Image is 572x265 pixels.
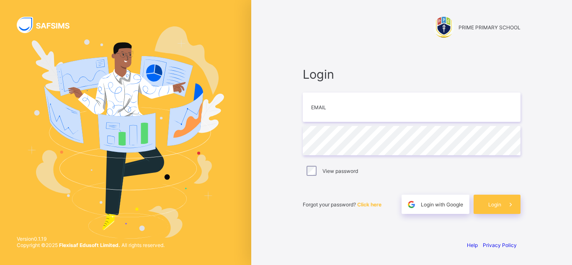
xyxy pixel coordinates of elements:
[467,242,478,248] a: Help
[303,67,520,82] span: Login
[17,17,80,33] img: SAFSIMS Logo
[17,242,165,248] span: Copyright © 2025 All rights reserved.
[407,200,416,209] img: google.396cfc9801f0270233282035f929180a.svg
[59,242,120,248] strong: Flexisaf Edusoft Limited.
[483,242,517,248] a: Privacy Policy
[488,201,501,208] span: Login
[303,201,381,208] span: Forgot your password?
[459,24,520,31] span: PRIME PRIMARY SCHOOL
[17,236,165,242] span: Version 0.1.19
[322,168,358,174] label: View password
[27,26,224,238] img: Hero Image
[421,201,463,208] span: Login with Google
[357,201,381,208] a: Click here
